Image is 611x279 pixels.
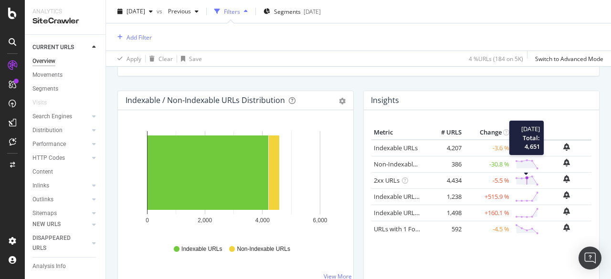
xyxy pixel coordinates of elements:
td: -5.5 % [464,172,512,188]
div: Search Engines [32,112,72,122]
span: Indexable URLs [181,245,222,253]
div: Analytics [32,8,98,16]
a: Visits [32,98,56,108]
div: Segments [32,84,58,94]
div: Analysis Info [32,261,66,271]
div: CURRENT URLS [32,42,74,52]
td: 1,498 [426,205,464,221]
a: DISAPPEARED URLS [32,233,89,253]
td: -4.5 % [464,221,512,237]
button: Previous [164,4,202,19]
div: Indexable / Non-Indexable URLs Distribution [126,95,285,105]
td: 4,207 [426,140,464,156]
button: Filters [211,4,252,19]
div: Clear [158,54,173,62]
th: Metric [371,125,426,140]
div: bell-plus [563,207,570,215]
td: 4,434 [426,172,464,188]
a: Outlinks [32,195,89,205]
a: Indexable URLs [374,144,418,152]
text: 4,000 [255,217,270,224]
th: Trend [512,125,541,140]
a: NEW URLS [32,219,89,229]
a: HTTP Codes [32,153,89,163]
a: Performance [32,139,89,149]
div: bell-plus [563,159,570,166]
div: Outlinks [32,195,53,205]
div: Inlinks [32,181,49,191]
a: Indexable URLs with Bad H1 [374,192,453,201]
div: bell-plus [563,224,570,231]
a: 2xx URLs [374,176,400,185]
a: URLs with 1 Follow Inlink [374,225,444,233]
div: Switch to Advanced Mode [535,54,603,62]
a: Search Engines [32,112,89,122]
span: Non-Indexable URLs [237,245,290,253]
div: 4 % URLs ( 184 on 5K ) [469,54,523,62]
button: Clear [146,51,173,66]
div: Visits [32,98,47,108]
div: HTTP Codes [32,153,65,163]
div: bell-plus [563,191,570,199]
a: Inlinks [32,181,89,191]
td: +515.9 % [464,188,512,205]
a: Movements [32,70,99,80]
div: Distribution [32,125,63,135]
a: Distribution [32,125,89,135]
text: 0 [146,217,149,224]
th: # URLS [426,125,464,140]
div: Content [32,167,53,177]
h4: Insights [371,94,399,107]
text: 2,000 [198,217,212,224]
a: Indexable URLs with Bad Description [374,208,478,217]
td: 592 [426,221,464,237]
button: Segments[DATE] [260,4,325,19]
button: Switch to Advanced Mode [531,51,603,66]
span: vs [157,7,164,15]
text: 6,000 [313,217,327,224]
div: [DATE] [304,7,321,15]
span: Segments [274,7,301,15]
button: Apply [114,51,141,66]
div: Save [189,54,202,62]
a: Analysis Info [32,261,99,271]
a: Overview [32,56,99,66]
button: Add Filter [114,31,152,43]
div: NEW URLS [32,219,61,229]
div: Filters [224,7,240,15]
a: Content [32,167,99,177]
button: Save [177,51,202,66]
a: Sitemaps [32,208,89,218]
td: -3.6 % [464,140,512,156]
span: Previous [164,7,191,15]
div: DISAPPEARED URLS [32,233,81,253]
td: +160.1 % [464,205,512,221]
div: Sitemaps [32,208,57,218]
svg: A chart. [126,125,342,236]
td: 1,238 [426,188,464,205]
div: Add Filter [126,33,152,41]
button: [DATE] [114,4,157,19]
div: gear [339,98,346,104]
div: Performance [32,139,66,149]
td: 386 [426,156,464,172]
div: Movements [32,70,63,80]
a: CURRENT URLS [32,42,89,52]
a: Segments [32,84,99,94]
div: bell-plus [563,175,570,183]
div: bell-plus [563,143,570,151]
div: Overview [32,56,55,66]
td: -30.8 % [464,156,512,172]
div: SiteCrawler [32,16,98,27]
div: Open Intercom Messenger [579,247,601,269]
span: 2025 Aug. 29th [126,7,145,15]
div: Apply [126,54,141,62]
th: Change [464,125,512,140]
a: Non-Indexable URLs [374,160,432,168]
